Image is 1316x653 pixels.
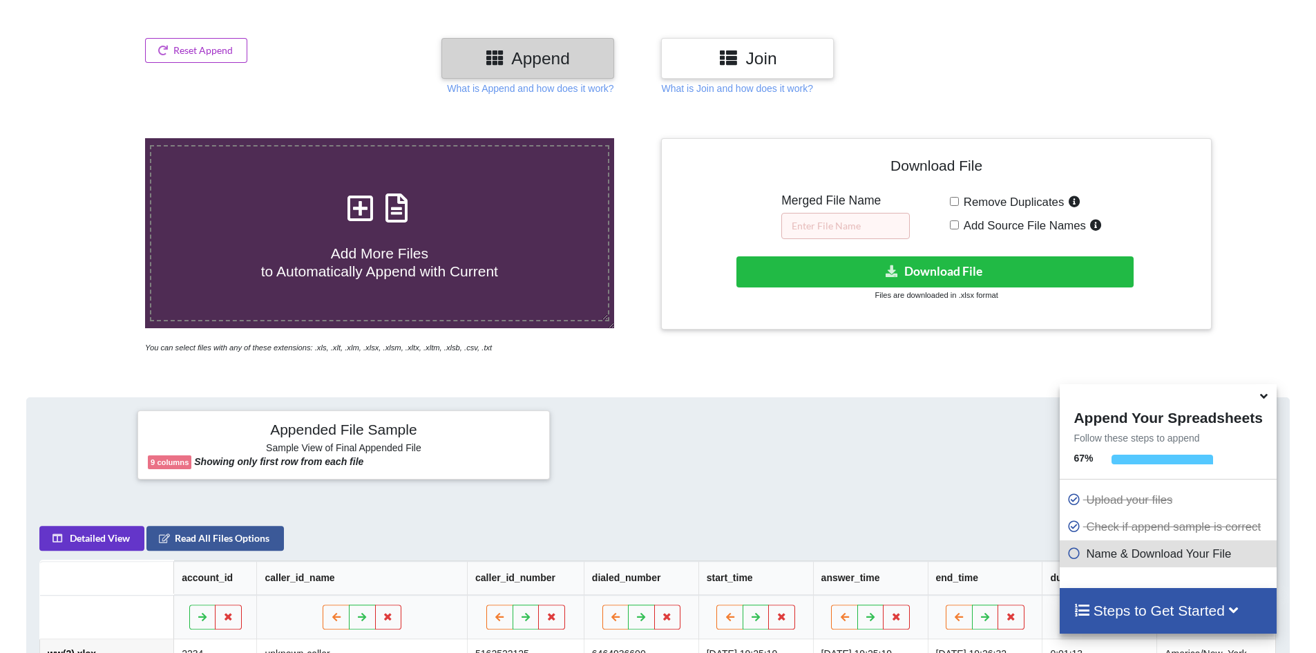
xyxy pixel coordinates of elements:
b: 9 columns [151,458,189,466]
th: dialed_number [584,561,698,595]
th: duration [1042,561,1157,595]
h4: Appended File Sample [148,421,540,440]
b: Showing only first row from each file [194,456,363,467]
th: caller_id_name [257,561,468,595]
p: What is Append and how does it work? [447,82,613,95]
h6: Sample View of Final Appended File [148,442,540,456]
th: start_time [698,561,813,595]
input: Enter File Name [781,213,910,239]
b: 67 % [1074,453,1093,464]
span: Add Source File Names [959,219,1086,232]
p: Follow these steps to append [1060,431,1276,445]
span: Add More Files to Automatically Append with Current [261,245,498,278]
th: account_id [174,561,257,595]
span: Remove Duplicates [959,196,1065,209]
button: Reset Append [145,38,247,63]
i: You can select files with any of these extensions: .xls, .xlt, .xlm, .xlsx, .xlsm, .xltx, .xltm, ... [145,343,492,352]
p: What is Join and how does it work? [661,82,812,95]
th: end_time [928,561,1042,595]
button: Download File [736,256,1134,287]
th: answer_time [813,561,928,595]
h4: Steps to Get Started [1074,602,1262,619]
p: Upload your files [1067,491,1272,509]
p: Check if append sample is correct [1067,518,1272,536]
small: Files are downloaded in .xlsx format [875,291,998,299]
button: Detailed View [39,526,144,551]
h3: Join [671,48,823,68]
h4: Append Your Spreadsheets [1060,406,1276,426]
h5: Merged File Name [781,193,910,208]
p: Name & Download Your File [1067,545,1272,562]
th: caller_id_number [467,561,584,595]
button: Read All Files Options [146,526,284,551]
h3: Append [452,48,604,68]
h4: Download File [671,149,1201,188]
